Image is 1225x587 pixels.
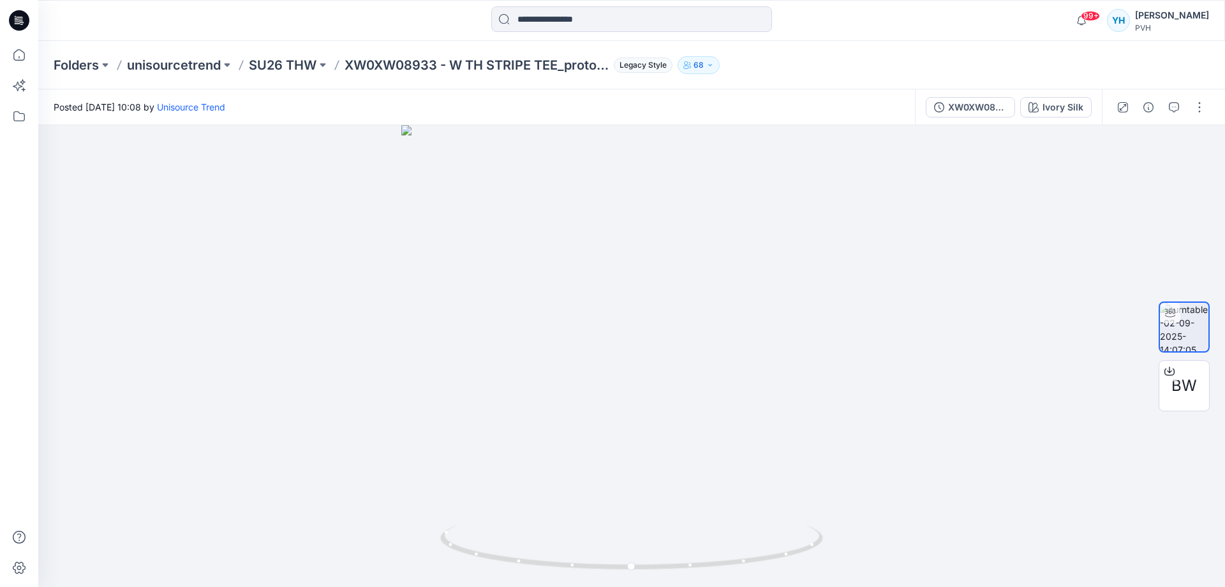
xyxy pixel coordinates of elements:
span: 99+ [1081,11,1100,21]
a: Unisource Trend [157,102,225,112]
div: [PERSON_NAME] [1135,8,1209,23]
span: Posted [DATE] 10:08 by [54,100,225,114]
a: unisourcetrend [127,56,221,74]
button: Legacy Style [609,56,672,74]
div: YH [1107,9,1130,32]
button: 68 [678,56,720,74]
p: XW0XW08933 - W TH STRIPE TEE_proto v02 [345,56,609,74]
p: 68 [694,58,704,72]
div: XW0XW08933 - W TH STRIPE TEE_proto v02 [948,100,1007,114]
span: Legacy Style [614,57,672,73]
button: Ivory Silk [1020,97,1092,118]
img: turntable-02-09-2025-14:07:05 [1160,303,1208,351]
span: BW [1171,374,1197,397]
a: SU26 THW [249,56,316,74]
div: Ivory Silk [1043,100,1083,114]
div: PVH [1135,23,1209,33]
button: XW0XW08933 - W TH STRIPE TEE_proto v02 [926,97,1015,118]
a: Folders [54,56,99,74]
button: Details [1138,97,1159,118]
